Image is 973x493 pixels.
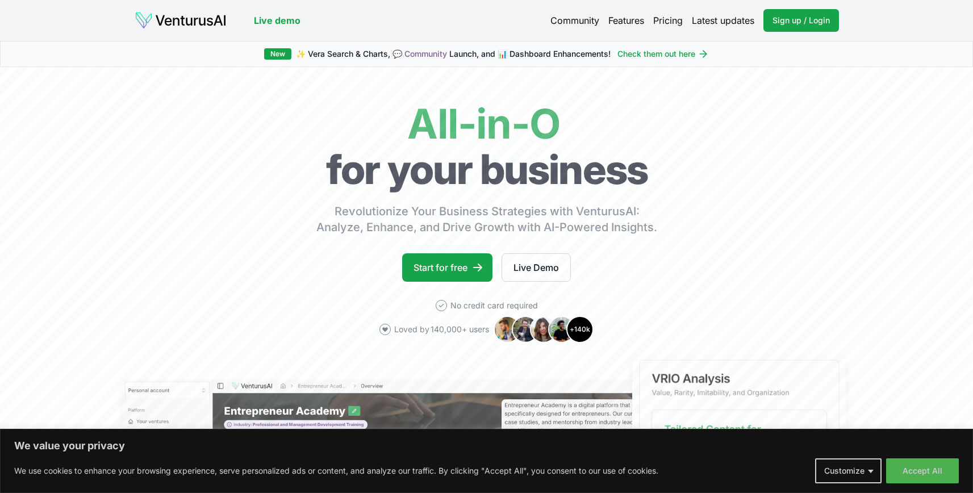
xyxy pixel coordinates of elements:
button: Customize [815,458,882,483]
img: Avatar 1 [494,316,521,343]
a: Live demo [254,14,300,27]
a: Start for free [402,253,492,282]
a: Live Demo [502,253,571,282]
div: New [264,48,291,60]
img: Avatar 2 [512,316,539,343]
button: Accept All [886,458,959,483]
span: Sign up / Login [772,15,830,26]
p: We use cookies to enhance your browsing experience, serve personalized ads or content, and analyz... [14,464,658,478]
a: Community [550,14,599,27]
img: Avatar 3 [530,316,557,343]
span: ✨ Vera Search & Charts, 💬 Launch, and 📊 Dashboard Enhancements! [296,48,611,60]
img: Avatar 4 [548,316,575,343]
a: Pricing [653,14,683,27]
a: Check them out here [617,48,709,60]
a: Features [608,14,644,27]
a: Community [404,49,447,59]
p: We value your privacy [14,439,959,453]
a: Latest updates [692,14,754,27]
img: logo [135,11,227,30]
a: Sign up / Login [763,9,839,32]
